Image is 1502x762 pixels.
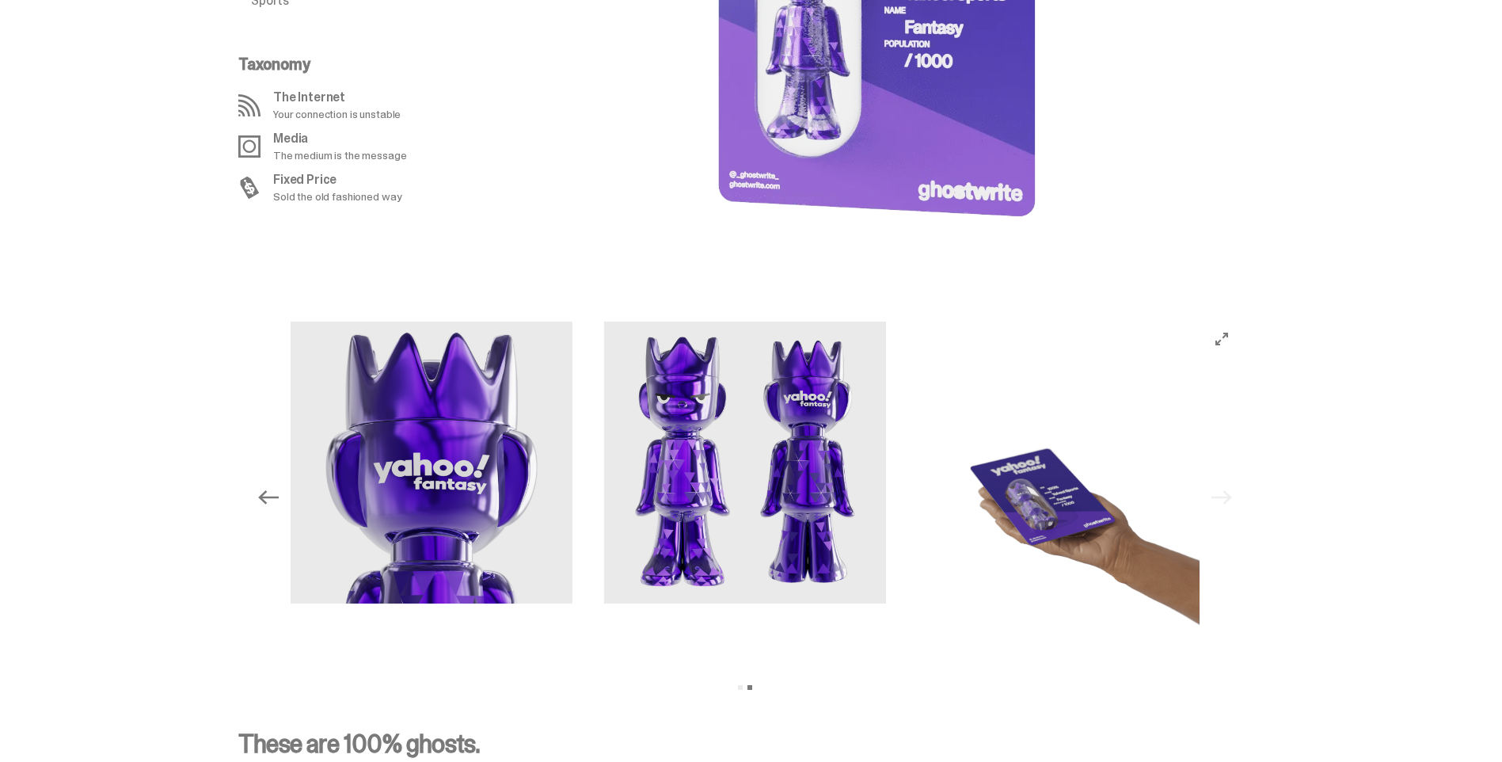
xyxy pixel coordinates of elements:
img: Yahoo-HG---8.png [918,322,1200,674]
p: Taxonomy [238,56,482,72]
img: Yahoo-MG-4.png [291,322,572,604]
button: View full-screen [1212,330,1231,349]
p: Fixed Price [273,173,401,186]
p: The medium is the message [273,150,407,161]
button: View slide 1 [738,685,743,690]
img: Yahoo-MG-6.png [604,322,886,604]
button: View slide 2 [747,685,752,690]
p: The Internet [273,91,401,104]
p: Media [273,132,407,145]
p: Sold the old fashioned way [273,191,401,202]
p: Your connection is unstable [273,109,401,120]
button: Previous [251,480,286,515]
